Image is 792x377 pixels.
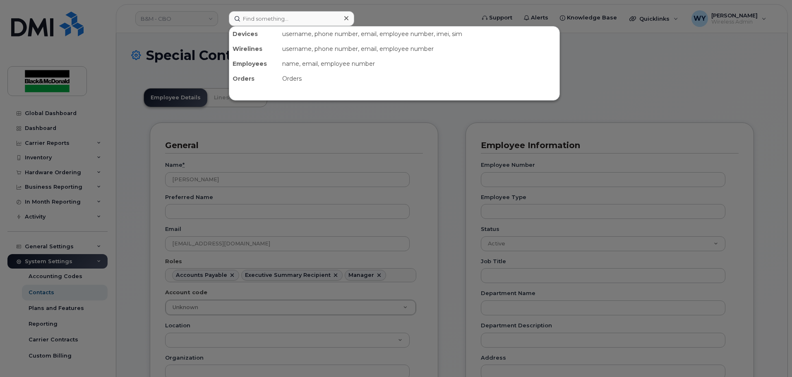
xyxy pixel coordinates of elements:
div: username, phone number, email, employee number, imei, sim [279,26,559,41]
div: username, phone number, email, employee number [279,41,559,56]
div: name, email, employee number [279,56,559,71]
div: Wirelines [229,41,279,56]
div: Devices [229,26,279,41]
div: Orders [229,71,279,86]
div: Employees [229,56,279,71]
div: Orders [279,71,559,86]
